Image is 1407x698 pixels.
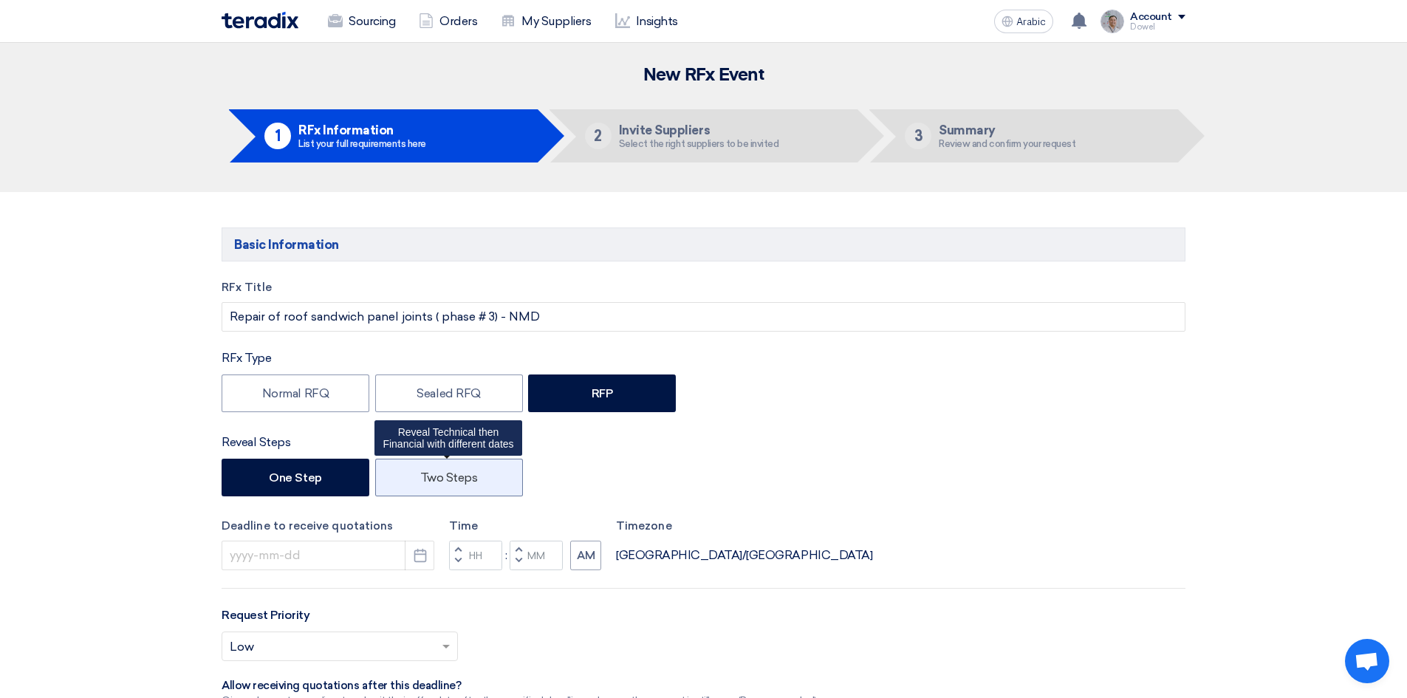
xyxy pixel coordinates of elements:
[616,548,872,562] font: [GEOGRAPHIC_DATA]/[GEOGRAPHIC_DATA]
[592,386,613,400] font: RFP
[489,5,603,38] a: My Suppliers
[269,471,321,485] font: One Step
[298,123,394,137] font: RFx Information
[222,302,1185,332] input: eg New ERP System, Server Visualization Project...
[439,14,477,28] font: Orders
[521,14,591,28] font: My Suppliers
[316,5,407,38] a: Sourcing
[1130,10,1172,23] font: Account
[420,471,478,485] font: Two Steps
[449,519,478,533] font: Time
[914,127,923,145] font: 3
[594,127,602,145] font: 2
[449,541,502,570] input: Hours
[939,138,1075,149] font: Review and confirm your request
[275,127,281,145] font: 1
[222,541,434,570] input: yyyy-mm-dd
[1130,22,1155,32] font: Dowel
[407,5,489,38] a: Orders
[222,608,309,622] font: Request Priority
[417,386,480,400] font: Sealed RFQ
[603,5,690,38] a: Insights
[939,123,996,137] font: Summary
[298,138,426,149] font: List your full requirements here
[636,14,678,28] font: Insights
[570,541,601,570] button: AM
[222,12,298,29] img: Teradix logo
[262,386,329,400] font: Normal RFQ
[616,519,672,533] font: Timezone
[1100,10,1124,33] img: IMG_1753965247717.jpg
[994,10,1053,33] button: Arabic
[505,548,507,562] font: :
[222,679,461,692] font: Allow receiving quotations after this deadline?
[222,281,272,294] font: RFx Title
[577,549,595,562] font: AM
[374,420,522,456] div: Reveal Technical then Financial with different dates
[1016,16,1046,28] font: Arabic
[1345,639,1389,683] div: Open chat
[619,138,779,149] font: Select the right suppliers to be invited
[222,519,393,533] font: Deadline to receive quotations
[619,123,710,137] font: Invite Suppliers
[510,541,563,570] input: Minutes
[222,435,290,449] font: Reveal Steps
[349,14,395,28] font: Sourcing
[643,66,764,84] font: New RFx Event
[222,351,271,365] font: RFx Type
[234,237,339,252] font: Basic Information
